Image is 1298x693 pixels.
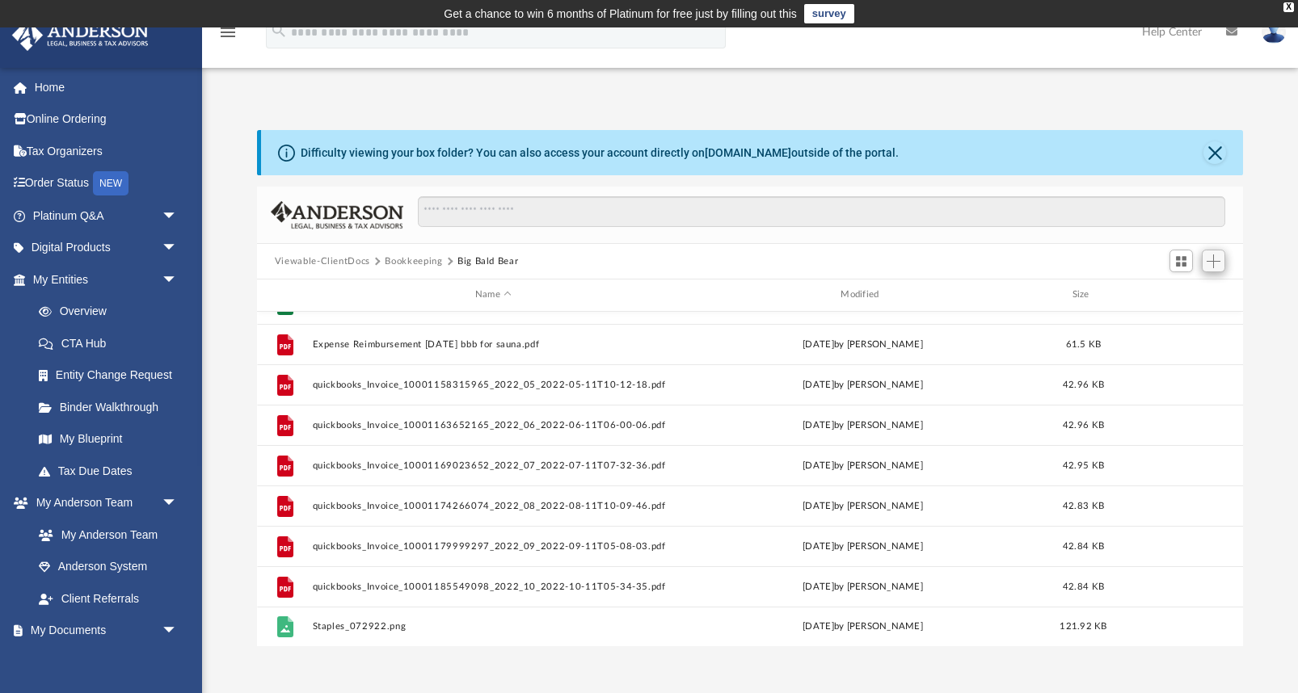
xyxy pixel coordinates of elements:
[257,312,1243,647] div: grid
[162,263,194,296] span: arrow_drop_down
[385,254,442,269] button: Bookkeeping
[1063,420,1104,429] span: 42.96 KB
[270,22,288,40] i: search
[444,4,797,23] div: Get a chance to win 6 months of Platinum for free just by filling out this
[23,391,202,423] a: Binder Walkthrough
[11,199,202,232] a: Platinum Q&Aarrow_drop_down
[23,327,202,359] a: CTA Hub
[457,254,518,269] button: Big Bald Bear
[1203,141,1226,164] button: Close
[11,615,194,647] a: My Documentsarrow_drop_down
[804,4,854,23] a: survey
[681,539,1043,553] div: [DATE] by [PERSON_NAME]
[11,263,202,296] a: My Entitiesarrow_drop_down
[681,337,1043,351] div: [DATE] by [PERSON_NAME]
[264,288,305,302] div: id
[1202,250,1226,272] button: Add
[11,487,194,519] a: My Anderson Teamarrow_drop_down
[1063,380,1104,388] span: 42.96 KB
[681,377,1043,392] div: [DATE] by [PERSON_NAME]
[162,232,194,265] span: arrow_drop_down
[23,423,194,456] a: My Blueprint
[312,420,674,430] button: quickbooks_Invoice_10001163652165_2022_06_2022-06-11T06-00-06.pdf
[1262,20,1286,44] img: User Pic
[681,498,1043,513] div: [DATE] by [PERSON_NAME]
[23,551,194,583] a: Anderson System
[1169,250,1194,272] button: Switch to Grid View
[705,146,791,159] a: [DOMAIN_NAME]
[7,19,154,51] img: Anderson Advisors Platinum Portal
[162,199,194,233] span: arrow_drop_down
[312,621,674,632] button: Staples_072922.png
[11,71,202,103] a: Home
[23,455,202,487] a: Tax Due Dates
[1063,501,1104,510] span: 42.83 KB
[312,339,674,350] button: Expense Reimbursement [DATE] bbb for sauna.pdf
[681,288,1044,302] div: Modified
[23,359,202,392] a: Entity Change Request
[681,619,1043,634] div: [DATE] by [PERSON_NAME]
[681,458,1043,472] div: [DATE] by [PERSON_NAME]
[11,135,202,167] a: Tax Organizers
[418,196,1226,227] input: Search files and folders
[312,501,674,511] button: quickbooks_Invoice_10001174266074_2022_08_2022-08-11T10-09-46.pdf
[311,288,674,302] div: Name
[23,582,194,615] a: Client Referrals
[162,615,194,648] span: arrow_drop_down
[1123,288,1236,302] div: id
[218,23,238,42] i: menu
[1060,622,1106,631] span: 121.92 KB
[11,103,202,136] a: Online Ordering
[301,145,899,162] div: Difficulty viewing your box folder? You can also access your account directly on outside of the p...
[1065,339,1101,348] span: 61.5 KB
[1051,288,1115,302] div: Size
[11,232,202,264] a: Digital Productsarrow_drop_down
[312,380,674,390] button: quickbooks_Invoice_10001158315965_2022_05_2022-05-11T10-12-18.pdf
[312,541,674,552] button: quickbooks_Invoice_10001179999297_2022_09_2022-09-11T05-08-03.pdf
[681,579,1043,594] div: [DATE] by [PERSON_NAME]
[312,460,674,471] button: quickbooks_Invoice_10001169023652_2022_07_2022-07-11T07-32-36.pdf
[23,296,202,328] a: Overview
[1283,2,1294,12] div: close
[1063,541,1104,550] span: 42.84 KB
[275,254,370,269] button: Viewable-ClientDocs
[1063,460,1104,469] span: 42.95 KB
[93,171,129,195] div: NEW
[11,167,202,200] a: Order StatusNEW
[23,519,186,551] a: My Anderson Team
[1063,582,1104,590] span: 42.84 KB
[162,487,194,520] span: arrow_drop_down
[312,582,674,592] button: quickbooks_Invoice_10001185549098_2022_10_2022-10-11T05-34-35.pdf
[681,418,1043,432] div: [DATE] by [PERSON_NAME]
[218,31,238,42] a: menu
